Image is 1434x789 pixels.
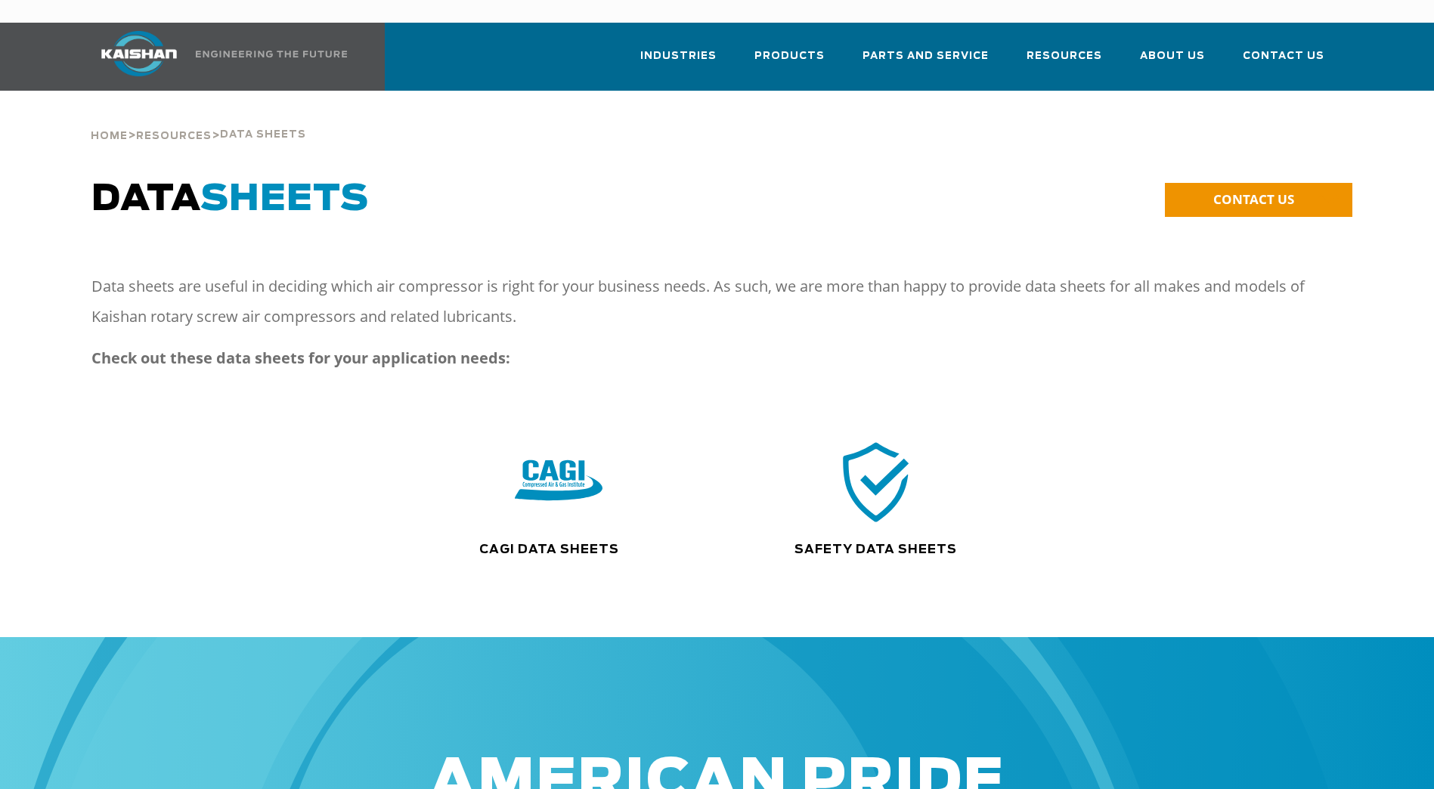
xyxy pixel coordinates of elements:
span: Resources [136,131,212,141]
a: Resources [1027,36,1102,88]
span: Products [754,48,825,65]
a: CAGI Data Sheets [479,543,619,555]
img: Engineering the future [196,51,347,57]
span: Parts and Service [863,48,989,65]
span: Industries [640,48,717,65]
span: Data Sheets [220,130,306,140]
span: Resources [1027,48,1102,65]
a: Safety Data Sheets [794,543,957,555]
img: safety icon [832,438,920,526]
a: Contact Us [1243,36,1324,88]
img: kaishan logo [82,31,196,76]
img: CAGI [515,438,602,526]
a: About Us [1140,36,1205,88]
a: Home [91,128,128,142]
span: CONTACT US [1213,190,1294,208]
span: Home [91,131,128,141]
div: > > [91,91,306,148]
div: safety icon [729,438,1021,526]
a: Resources [136,128,212,142]
a: Products [754,36,825,88]
span: SHEETS [200,181,369,218]
a: CONTACT US [1165,183,1352,217]
div: CAGI [400,438,717,526]
span: Contact Us [1243,48,1324,65]
a: Parts and Service [863,36,989,88]
span: About Us [1140,48,1205,65]
span: DATA [91,181,369,218]
a: Kaishan USA [82,23,350,91]
a: Industries [640,36,717,88]
p: Data sheets are useful in deciding which air compressor is right for your business needs. As such... [91,271,1316,332]
strong: Check out these data sheets for your application needs: [91,348,510,368]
